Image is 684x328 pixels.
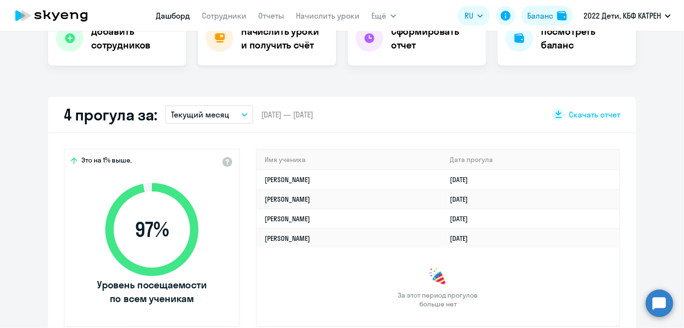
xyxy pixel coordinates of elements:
span: [DATE] — [DATE] [261,109,313,120]
button: Ещё [372,6,396,25]
th: Дата прогула [442,150,619,170]
span: RU [464,10,473,22]
span: Уровень посещаемости по всем ученикам [96,278,208,305]
button: Балансbalance [521,6,573,25]
h4: Посмотреть баланс [541,24,628,52]
a: [PERSON_NAME] [265,175,310,184]
button: RU [458,6,490,25]
span: Ещё [372,10,387,22]
a: [PERSON_NAME] [265,234,310,243]
img: congrats [428,267,448,287]
a: [DATE] [450,234,476,243]
h4: Добавить сотрудников [91,24,178,52]
a: Сотрудники [202,11,247,21]
a: Начислить уроки [296,11,360,21]
a: Отчеты [259,11,285,21]
h2: 4 прогула за: [64,105,157,124]
a: [DATE] [450,214,476,223]
a: Дашборд [156,11,191,21]
a: [PERSON_NAME] [265,195,310,204]
div: Баланс [527,10,553,22]
p: Текущий месяц [171,109,229,120]
span: Скачать отчет [569,109,620,120]
span: 97 % [96,218,208,241]
a: [PERSON_NAME] [265,214,310,223]
span: Это на 1% выше, [81,156,132,167]
h4: Начислить уроки и получить счёт [241,24,326,52]
th: Имя ученика [257,150,442,170]
a: [DATE] [450,175,476,184]
button: Текущий месяц [165,105,253,124]
h4: Сформировать отчет [391,24,478,52]
span: За этот период прогулов больше нет [397,291,479,308]
img: balance [557,11,567,21]
a: [DATE] [450,195,476,204]
button: 2022 Дети, КБФ КАТРЕН [579,4,676,27]
p: 2022 Дети, КБФ КАТРЕН [584,10,661,22]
